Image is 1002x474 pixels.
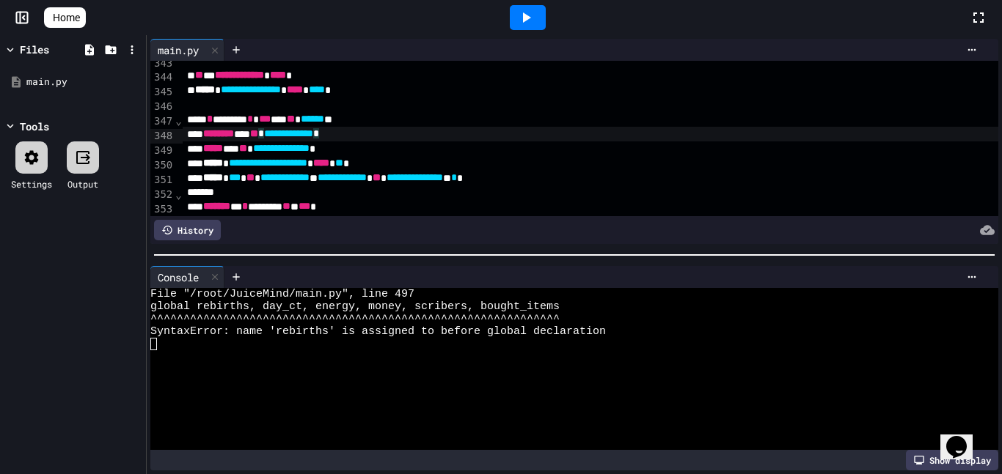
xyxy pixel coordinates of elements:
[20,119,49,134] div: Tools
[150,325,606,338] span: SyntaxError: name 'rebirths' is assigned to before global declaration
[906,450,998,470] div: Show display
[150,56,175,71] div: 343
[150,188,175,202] div: 352
[150,300,560,313] span: global rebirths, day_ct, energy, money, scribers, bought_items
[20,42,49,57] div: Files
[53,10,80,25] span: Home
[67,177,98,190] div: Output
[44,7,86,28] a: Home
[154,220,221,240] div: History
[150,129,175,144] div: 348
[175,115,182,127] span: Fold line
[150,42,206,58] div: main.py
[150,114,175,129] div: 347
[11,177,52,190] div: Settings
[150,158,175,173] div: 350
[26,75,141,89] div: main.py
[150,173,175,188] div: 351
[150,39,224,61] div: main.py
[150,85,175,100] div: 345
[150,266,224,288] div: Console
[150,202,175,217] div: 353
[175,189,182,201] span: Fold line
[150,144,175,158] div: 349
[150,270,206,285] div: Console
[940,415,987,459] iframe: chat widget
[150,313,560,325] span: ^^^^^^^^^^^^^^^^^^^^^^^^^^^^^^^^^^^^^^^^^^^^^^^^^^^^^^^^^^^^^^
[150,100,175,114] div: 346
[150,70,175,85] div: 344
[150,288,414,300] span: File "/root/JuiceMind/main.py", line 497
